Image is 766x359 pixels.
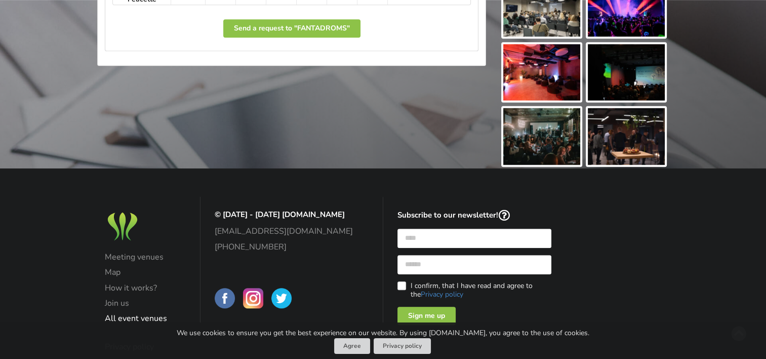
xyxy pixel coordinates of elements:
[588,44,665,101] img: FANTADROMS | Riga | Event place - gallery picture
[215,227,369,236] a: [EMAIL_ADDRESS][DOMAIN_NAME]
[243,288,263,308] img: BalticMeetingRooms on Instagram
[105,299,186,308] a: Join us
[215,210,369,220] p: © [DATE] - [DATE] [DOMAIN_NAME]
[397,307,456,325] div: Sign me up
[105,268,186,277] a: Map
[105,210,140,243] img: Baltic Meeting Rooms
[397,281,552,299] label: I confirm, that I have read and agree to the
[105,253,186,262] a: Meeting venues
[215,288,235,308] img: BalticMeetingRooms on Facebook
[334,338,370,354] button: Agree
[503,108,580,165] img: FANTADROMS | Riga | Event place - gallery picture
[223,19,360,38] button: Send a request to "FANTADROMS"
[588,108,665,165] img: FANTADROMS | Riga | Event place - gallery picture
[105,283,186,293] a: How it works?
[105,314,186,323] a: All event venues
[374,338,431,354] a: Privacy policy
[271,288,292,308] img: BalticMeetingRooms on Twitter
[503,44,580,101] img: FANTADROMS | Riga | Event place - gallery picture
[215,242,369,252] a: [PHONE_NUMBER]
[420,290,463,299] a: Privacy policy
[397,210,552,222] p: Subscribe to our newsletter!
